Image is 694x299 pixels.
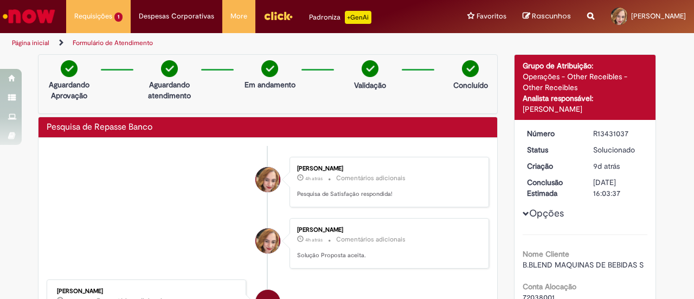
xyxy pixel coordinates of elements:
span: Rascunhos [532,11,571,21]
img: check-circle-green.png [362,60,378,77]
div: Operações - Other Receibles - Other Receibles [523,71,648,93]
p: Validação [354,80,386,91]
p: Concluído [453,80,488,91]
time: 28/08/2025 17:52:09 [305,237,323,243]
dt: Conclusão Estimada [519,177,586,199]
p: Aguardando atendimento [143,79,196,101]
span: B.BLEND MAQUINAS DE BEBIDAS S [523,260,644,270]
p: +GenAi [345,11,371,24]
div: Grupo de Atribuição: [523,60,648,71]
b: Conta Alocação [523,282,576,291]
span: 4h atrás [305,175,323,182]
img: click_logo_yellow_360x200.png [264,8,293,24]
time: 28/08/2025 17:52:59 [305,175,323,182]
dt: Número [519,128,586,139]
h2: Pesquisa de Repasse Banco Histórico de tíquete [47,123,152,132]
a: Página inicial [12,39,49,47]
img: check-circle-green.png [61,60,78,77]
a: Rascunhos [523,11,571,22]
a: Formulário de Atendimento [73,39,153,47]
p: Pesquisa de Satisfação respondida! [297,190,478,199]
div: Naiara da Silva Gomes [255,167,280,192]
span: 1 [114,12,123,22]
div: 20/08/2025 09:10:53 [593,161,644,171]
div: R13431037 [593,128,644,139]
small: Comentários adicionais [336,235,406,244]
span: 9d atrás [593,161,620,171]
div: [DATE] 16:03:37 [593,177,644,199]
ul: Trilhas de página [8,33,454,53]
span: Requisições [74,11,112,22]
div: Padroniza [309,11,371,24]
b: Nome Cliente [523,249,569,259]
dt: Criação [519,161,586,171]
span: [PERSON_NAME] [631,11,686,21]
p: Aguardando Aprovação [43,79,95,101]
small: Comentários adicionais [336,174,406,183]
img: check-circle-green.png [161,60,178,77]
dt: Status [519,144,586,155]
div: Naiara da Silva Gomes [255,228,280,253]
div: Analista responsável: [523,93,648,104]
span: Favoritos [477,11,506,22]
div: [PERSON_NAME] [523,104,648,114]
p: Solução Proposta aceita. [297,251,478,260]
span: Despesas Corporativas [139,11,214,22]
div: Solucionado [593,144,644,155]
span: 4h atrás [305,237,323,243]
img: ServiceNow [1,5,57,27]
span: More [230,11,247,22]
img: check-circle-green.png [462,60,479,77]
p: Em andamento [245,79,295,90]
div: [PERSON_NAME] [297,166,478,172]
div: [PERSON_NAME] [297,227,478,233]
div: [PERSON_NAME] [57,288,237,295]
img: check-circle-green.png [261,60,278,77]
